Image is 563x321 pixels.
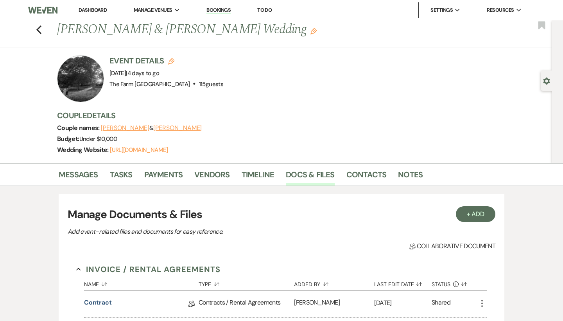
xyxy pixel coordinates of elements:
[199,290,294,317] div: Contracts / Rental Agreements
[432,298,450,310] div: Shared
[257,7,272,13] a: To Do
[79,135,117,143] span: Under $10,000
[57,20,407,39] h1: [PERSON_NAME] & [PERSON_NAME] Wedding
[76,263,221,275] button: Invoice / Rental Agreements
[134,6,172,14] span: Manage Venues
[84,298,112,310] a: Contract
[456,206,496,222] button: + Add
[68,206,495,223] h3: Manage Documents & Files
[79,7,107,13] a: Dashboard
[57,124,101,132] span: Couple names:
[109,55,223,66] h3: Event Details
[199,275,294,290] button: Type
[398,168,423,186] a: Notes
[194,168,230,186] a: Vendors
[409,242,495,251] span: Collaborative document
[153,125,202,131] button: [PERSON_NAME]
[110,146,168,154] a: [URL][DOMAIN_NAME]
[144,168,183,186] a: Payments
[374,298,432,308] p: [DATE]
[286,168,334,186] a: Docs & Files
[374,275,432,290] button: Last Edit Date
[127,69,159,77] span: 4 days to go
[126,69,159,77] span: |
[199,80,223,88] span: 115 guests
[543,77,550,84] button: Open lead details
[101,124,202,132] span: &
[432,281,450,287] span: Status
[28,2,57,18] img: Weven Logo
[110,168,133,186] a: Tasks
[109,80,190,88] span: The Farm [GEOGRAPHIC_DATA]
[57,146,110,154] span: Wedding Website:
[487,6,514,14] span: Resources
[294,290,374,317] div: [PERSON_NAME]
[310,27,317,34] button: Edit
[242,168,274,186] a: Timeline
[68,227,341,237] p: Add event–related files and documents for easy reference.
[432,275,477,290] button: Status
[57,110,495,121] h3: Couple Details
[346,168,387,186] a: Contacts
[294,275,374,290] button: Added By
[84,275,199,290] button: Name
[430,6,453,14] span: Settings
[59,168,98,186] a: Messages
[109,69,159,77] span: [DATE]
[101,125,149,131] button: [PERSON_NAME]
[57,135,79,143] span: Budget:
[206,7,231,14] a: Bookings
